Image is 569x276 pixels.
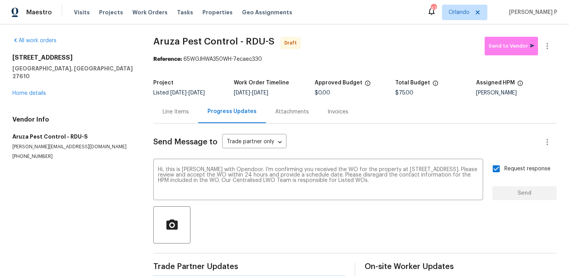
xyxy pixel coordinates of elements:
[12,38,57,43] a: All work orders
[12,133,135,141] h5: Aruza Pest Control - RDU-S
[431,5,436,12] div: 47
[202,9,233,16] span: Properties
[26,9,52,16] span: Maestro
[12,116,135,123] h4: Vendor Info
[153,263,345,271] span: Trade Partner Updates
[12,65,135,80] h5: [GEOGRAPHIC_DATA], [GEOGRAPHIC_DATA] 27610
[242,9,292,16] span: Geo Assignments
[153,57,182,62] b: Reference:
[153,138,218,146] span: Send Message to
[222,136,286,149] div: Trade partner only
[327,108,348,116] div: Invoices
[153,80,173,86] h5: Project
[476,80,515,86] h5: Assigned HPM
[12,144,135,150] p: [PERSON_NAME][EMAIL_ADDRESS][DOMAIN_NAME]
[158,167,478,194] textarea: Hi, this is [PERSON_NAME] with Opendoor. I’m confirming you received the WO for the property at [...
[506,9,557,16] span: [PERSON_NAME] P
[449,9,470,16] span: Orlando
[315,80,362,86] h5: Approved Budget
[163,108,189,116] div: Line Items
[177,10,193,15] span: Tasks
[153,37,274,46] span: Aruza Pest Control - RDU-S
[284,39,300,47] span: Draft
[12,91,46,96] a: Home details
[275,108,309,116] div: Attachments
[488,42,534,51] span: Send to Vendor
[485,37,538,55] button: Send to Vendor
[252,90,268,96] span: [DATE]
[315,90,330,96] span: $0.00
[207,108,257,115] div: Progress Updates
[153,55,557,63] div: 65WGJHWA350WH-7ecaec330
[170,90,187,96] span: [DATE]
[99,9,123,16] span: Projects
[476,90,557,96] div: [PERSON_NAME]
[12,153,135,160] p: [PHONE_NUMBER]
[74,9,90,16] span: Visits
[365,263,557,271] span: On-site Worker Updates
[432,80,439,90] span: The total cost of line items that have been proposed by Opendoor. This sum includes line items th...
[365,80,371,90] span: The total cost of line items that have been approved by both Opendoor and the Trade Partner. This...
[132,9,168,16] span: Work Orders
[395,90,413,96] span: $75.00
[170,90,205,96] span: -
[153,90,205,96] span: Listed
[504,165,550,173] span: Request response
[234,90,268,96] span: -
[12,54,135,62] h2: [STREET_ADDRESS]
[234,90,250,96] span: [DATE]
[234,80,289,86] h5: Work Order Timeline
[395,80,430,86] h5: Total Budget
[517,80,523,90] span: The hpm assigned to this work order.
[189,90,205,96] span: [DATE]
